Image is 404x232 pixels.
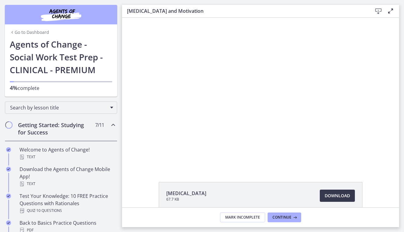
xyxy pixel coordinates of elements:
[20,166,115,187] div: Download the Agents of Change Mobile App!
[5,102,117,114] div: Search by lesson title
[268,212,301,222] button: Continue
[20,146,115,161] div: Welcome to Agents of Change!
[10,104,107,111] span: Search by lesson title
[166,197,206,202] span: 67.7 KB
[20,180,115,187] div: Text
[10,84,112,92] p: complete
[10,84,18,91] span: 4%
[6,194,11,198] i: Completed
[20,192,115,214] div: Test Your Knowledge: 10 FREE Practice Questions with Rationales
[95,121,104,129] span: 7 / 11
[220,212,265,222] button: Mark Incomplete
[127,7,363,15] h3: [MEDICAL_DATA] and Motivation
[166,190,206,197] span: [MEDICAL_DATA]
[18,121,92,136] h2: Getting Started: Studying for Success
[225,215,260,220] span: Mark Incomplete
[6,167,11,172] i: Completed
[122,18,399,168] iframe: Video Lesson
[10,38,112,76] h1: Agents of Change - Social Work Test Prep - CLINICAL - PREMIUM
[325,192,350,199] span: Download
[24,7,98,22] img: Agents of Change Social Work Test Prep
[35,207,62,214] span: · 10 Questions
[10,29,49,35] a: Go to Dashboard
[6,147,11,152] i: Completed
[6,220,11,225] i: Completed
[272,215,291,220] span: Continue
[320,190,355,202] a: Download
[20,153,115,161] div: Text
[20,207,115,214] div: Quiz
